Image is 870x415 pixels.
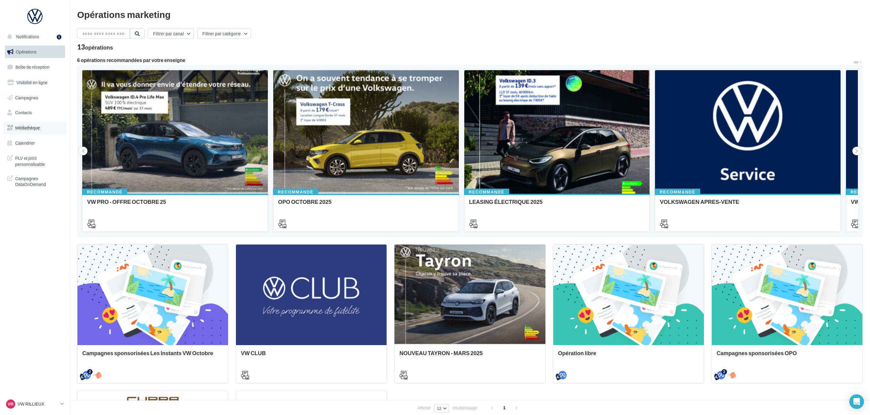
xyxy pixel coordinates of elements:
span: PLV et print personnalisable [15,154,63,167]
a: Contacts [4,106,66,119]
span: 1 [500,403,509,413]
div: OPO OCTOBRE 2025 [278,199,454,211]
div: Campagnes sponsorisées Les Instants VW Octobre [82,350,223,362]
p: VW RILLIEUX [18,401,58,407]
span: Afficher [418,405,431,411]
span: Campagnes DataOnDemand [15,174,63,187]
div: Opération libre [558,350,699,362]
span: Contacts [15,110,32,115]
span: Notifications [16,34,39,39]
div: Opérations marketing [77,10,863,19]
div: NOUVEAU TAYRON - MARS 2025 [399,350,540,362]
a: Visibilité en ligne [4,76,66,89]
div: LEASING ÉLECTRIQUE 2025 [469,199,645,211]
span: Boîte de réception [15,64,49,70]
button: Filtrer par catégorie [197,29,251,39]
a: Boîte de réception [4,60,66,74]
div: opérations [85,45,113,50]
a: PLV et print personnalisable [4,152,66,170]
span: résultats/page [452,405,477,411]
div: Recommandé [82,189,127,195]
div: Campagnes sponsorisées OPO [717,350,858,362]
span: Campagnes [15,95,38,100]
div: Open Intercom Messenger [849,394,864,409]
a: Opérations [4,46,66,58]
div: 13 [77,44,113,50]
div: Recommandé [464,189,509,195]
div: 1 [57,35,61,39]
a: Campagnes DataOnDemand [4,172,66,190]
span: VR [8,401,13,407]
button: Filtrer par canal [148,29,194,39]
span: Calendrier [15,140,35,146]
button: 12 [434,404,449,413]
div: VW PRO - OFFRE OCTOBRE 25 [87,199,263,211]
span: Médiathèque [15,125,40,130]
div: 6 opérations recommandées par votre enseigne [77,58,853,63]
div: 2 [87,369,93,375]
div: Recommandé [655,189,700,195]
span: 12 [437,406,442,411]
button: Notifications 1 [4,30,64,43]
a: Calendrier [4,137,66,149]
div: 2 [722,369,727,375]
a: Médiathèque [4,122,66,134]
a: Campagnes [4,91,66,104]
span: Opérations [16,49,36,54]
div: Recommandé [273,189,318,195]
a: VR VW RILLIEUX [5,398,65,410]
div: VOLKSWAGEN APRES-VENTE [660,199,836,211]
div: VW CLUB [241,350,382,362]
span: Visibilité en ligne [16,80,47,85]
